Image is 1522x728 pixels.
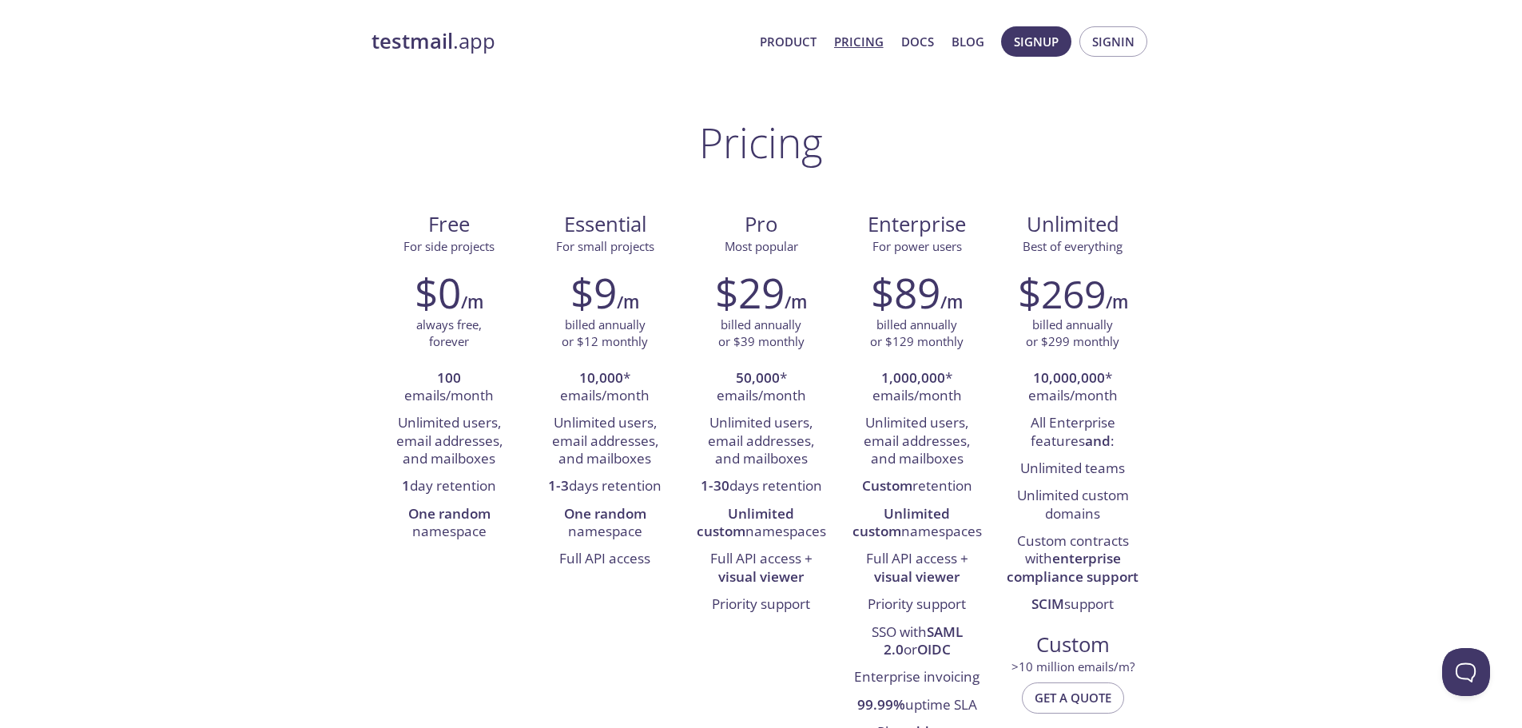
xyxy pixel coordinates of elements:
h2: $0 [415,269,461,316]
h6: /m [1106,288,1128,316]
a: testmail.app [372,28,747,55]
li: SSO with or [851,619,983,665]
li: * emails/month [851,365,983,411]
li: All Enterprise features : [1007,410,1139,455]
strong: 1,000,000 [881,368,945,387]
strong: 1-30 [701,476,729,495]
li: support [1007,591,1139,619]
li: Unlimited users, email addresses, and mailboxes [851,410,983,473]
strong: Unlimited custom [852,504,951,540]
strong: One random [408,504,491,523]
li: Full API access [539,546,671,573]
p: billed annually or $299 monthly [1026,316,1119,351]
strong: enterprise compliance support [1007,549,1139,585]
li: * emails/month [695,365,827,411]
li: days retention [539,473,671,500]
li: * emails/month [539,365,671,411]
strong: 99.99% [857,695,905,714]
li: Priority support [851,591,983,619]
li: namespaces [851,501,983,547]
span: Enterprise [852,211,982,238]
h6: /m [785,288,807,316]
span: For small projects [556,238,654,254]
p: always free, forever [416,316,482,351]
span: For side projects [403,238,495,254]
a: Product [760,31,817,52]
h6: /m [940,288,963,316]
strong: and [1085,432,1111,450]
li: Unlimited custom domains [1007,483,1139,528]
strong: 50,000 [736,368,780,387]
strong: 10,000 [579,368,623,387]
span: 269 [1041,268,1106,320]
strong: Custom [862,476,912,495]
span: Pro [696,211,826,238]
strong: One random [564,504,646,523]
p: billed annually or $39 monthly [718,316,805,351]
li: Full API access + [695,546,827,591]
span: > 10 million emails/m? [1011,658,1135,674]
h1: Pricing [699,118,823,166]
a: Pricing [834,31,884,52]
h6: /m [617,288,639,316]
span: Get a quote [1035,687,1111,708]
a: Docs [901,31,934,52]
strong: 1-3 [548,476,569,495]
h2: $ [1018,269,1106,316]
span: Custom [1007,631,1138,658]
span: Most popular [725,238,798,254]
li: Full API access + [851,546,983,591]
li: namespaces [695,501,827,547]
button: Signup [1001,26,1071,57]
p: billed annually or $129 monthly [870,316,964,351]
strong: visual viewer [874,567,960,586]
li: days retention [695,473,827,500]
li: Unlimited users, email addresses, and mailboxes [539,410,671,473]
h2: $89 [871,269,940,316]
li: Unlimited users, email addresses, and mailboxes [383,410,515,473]
p: billed annually or $12 monthly [562,316,648,351]
li: emails/month [383,365,515,411]
strong: SAML 2.0 [884,623,963,658]
li: * emails/month [1007,365,1139,411]
iframe: Help Scout Beacon - Open [1442,648,1490,696]
h2: $9 [570,269,617,316]
span: Signup [1014,31,1059,52]
strong: OIDC [917,640,951,658]
strong: 100 [437,368,461,387]
span: Signin [1092,31,1135,52]
strong: 1 [402,476,410,495]
li: Unlimited users, email addresses, and mailboxes [695,410,827,473]
span: Best of everything [1023,238,1123,254]
strong: Unlimited custom [697,504,795,540]
li: Unlimited teams [1007,455,1139,483]
strong: 10,000,000 [1033,368,1105,387]
span: Free [384,211,515,238]
button: Signin [1079,26,1147,57]
span: For power users [872,238,962,254]
li: Priority support [695,591,827,619]
span: Unlimited [1027,210,1119,238]
strong: testmail [372,27,453,55]
a: Blog [952,31,984,52]
li: Enterprise invoicing [851,664,983,691]
h6: /m [461,288,483,316]
span: Essential [540,211,670,238]
li: uptime SLA [851,692,983,719]
strong: visual viewer [718,567,804,586]
li: namespace [539,501,671,547]
li: Custom contracts with [1007,528,1139,591]
button: Get a quote [1022,682,1124,713]
li: day retention [383,473,515,500]
li: retention [851,473,983,500]
li: namespace [383,501,515,547]
strong: SCIM [1031,595,1064,613]
h2: $29 [715,269,785,316]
